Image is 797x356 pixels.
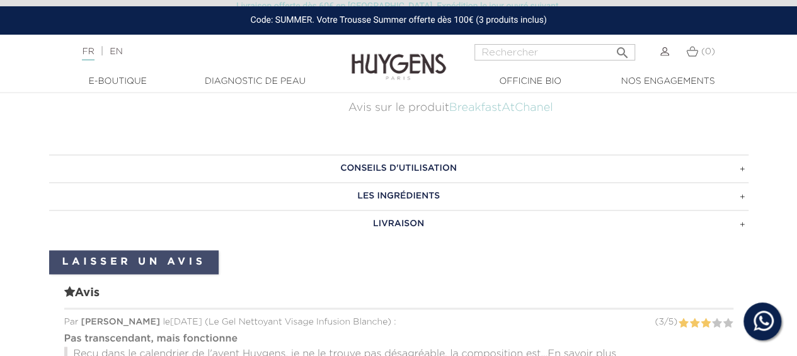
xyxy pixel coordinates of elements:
a: LIVRAISON [49,210,748,238]
label: 3 [700,316,711,331]
span: (0) [701,47,715,56]
label: 5 [723,316,733,331]
input: Rechercher [474,44,635,60]
label: 4 [711,316,722,331]
a: BreakfastAtChanel [449,102,553,113]
a: EN [110,47,122,56]
a: FR [82,47,94,60]
a: Nos engagements [605,75,731,88]
button:  [611,40,634,57]
strong: Pas transcendant, mais fonctionne [64,334,238,344]
div: ( / ) [655,316,677,329]
span: [PERSON_NAME] [81,318,161,326]
div: Par le [DATE] ( ) : [64,316,733,329]
span: Le Gel Nettoyant Visage Infusion Blanche [209,318,387,326]
a: LES INGRÉDIENTS [49,182,748,210]
i:  [615,42,630,57]
span: Avis [64,284,733,309]
span: Avis sur le produit [348,102,553,113]
a: Officine Bio [467,75,593,88]
span: 3 [658,318,663,326]
a: Diagnostic de peau [192,75,318,88]
div: | [76,44,323,59]
a: Laisser un avis [49,250,219,274]
a: E-Boutique [55,75,181,88]
label: 1 [678,316,689,331]
label: 2 [689,316,700,331]
img: Huygens [352,33,446,82]
span: 5 [668,318,673,326]
a: CONSEILS D'UTILISATION [49,154,748,182]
